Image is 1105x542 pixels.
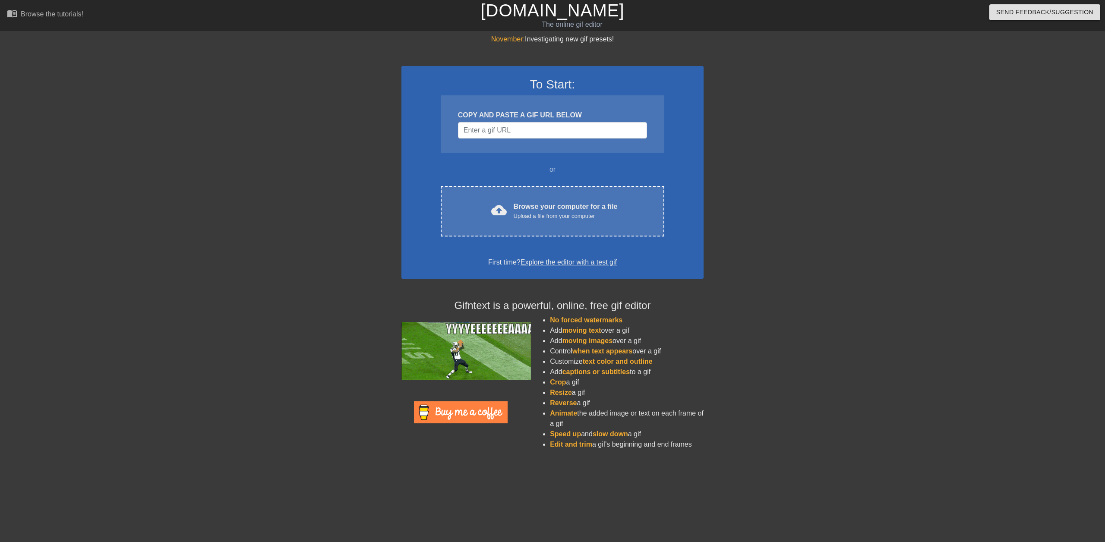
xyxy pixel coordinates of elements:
[550,398,704,408] li: a gif
[413,257,692,268] div: First time?
[989,4,1100,20] button: Send Feedback/Suggestion
[550,377,704,388] li: a gif
[550,389,572,396] span: Resize
[550,430,581,438] span: Speed up
[550,441,592,448] span: Edit and trim
[424,164,681,175] div: or
[491,35,525,43] span: November:
[480,1,624,20] a: [DOMAIN_NAME]
[491,202,507,218] span: cloud_upload
[593,430,628,438] span: slow down
[562,337,612,344] span: moving images
[550,388,704,398] li: a gif
[521,258,617,266] a: Explore the editor with a test gif
[7,8,83,22] a: Browse the tutorials!
[373,19,771,30] div: The online gif editor
[414,401,508,423] img: Buy Me A Coffee
[550,325,704,336] li: Add over a gif
[550,410,577,417] span: Animate
[21,10,83,18] div: Browse the tutorials!
[572,347,633,355] span: when text appears
[996,7,1093,18] span: Send Feedback/Suggestion
[550,378,566,386] span: Crop
[401,299,704,312] h4: Gifntext is a powerful, online, free gif editor
[514,202,618,221] div: Browse your computer for a file
[550,408,704,429] li: the added image or text on each frame of a gif
[7,8,17,19] span: menu_book
[550,356,704,367] li: Customize
[550,367,704,377] li: Add to a gif
[514,212,618,221] div: Upload a file from your computer
[401,322,531,380] img: football_small.gif
[562,327,601,334] span: moving text
[583,358,653,365] span: text color and outline
[562,368,630,375] span: captions or subtitles
[413,77,692,92] h3: To Start:
[458,122,647,139] input: Username
[550,429,704,439] li: and a gif
[550,336,704,346] li: Add over a gif
[401,34,704,44] div: Investigating new gif presets!
[550,399,577,406] span: Reverse
[550,316,622,324] span: No forced watermarks
[550,346,704,356] li: Control over a gif
[550,439,704,450] li: a gif's beginning and end frames
[458,110,647,120] div: COPY AND PASTE A GIF URL BELOW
